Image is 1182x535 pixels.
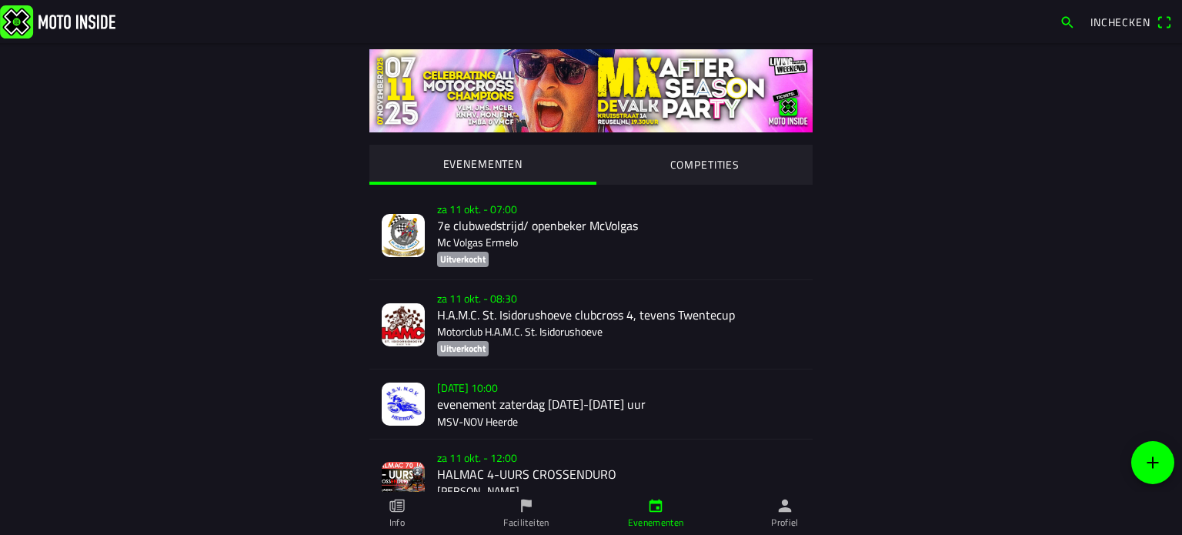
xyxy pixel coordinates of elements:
ion-segment-button: COMPETITIES [596,145,813,185]
ion-label: Info [389,516,405,530]
img: bD1QfD7cjjvvy8tJsAtyZsr4i7dTRjiIDKDsOcfj.jpg [382,462,425,505]
ion-label: Evenementen [628,516,684,530]
ion-icon: calendar [647,497,664,514]
img: THMduEnxugZbzBDwF3MzH7DMvmvl3WqAYhO1Leo7.jpg [382,214,425,257]
a: search [1052,8,1083,35]
img: 0FpjIPqwMXeVUOKLKGpVywapGNpaR0WvvKBSFfH8.jpg [382,383,425,426]
a: Incheckenqr scanner [1083,8,1179,35]
a: za 11 okt. - 12:00HALMAC 4-UURS CROSSENDURO[PERSON_NAME] [369,440,813,529]
img: VKajdniqjPdfGtOxPxspowHv8Zg9m7r8m0pP2B5F.jpg [382,303,425,346]
a: [DATE] 10:00evenement zaterdag [DATE]-[DATE] uurMSV-NOV Heerde [369,369,813,439]
ion-icon: person [776,497,793,514]
ion-icon: add [1144,453,1162,472]
a: za 11 okt. - 07:007e clubwedstrijd/ openbeker McVolgasMc Volgas ErmeloUitverkocht [369,191,813,280]
ion-label: Faciliteiten [503,516,549,530]
img: yS2mQ5x6lEcu9W3BfYyVKNTZoCZvkN0rRC6TzDTC.jpg [369,49,813,132]
span: Inchecken [1090,14,1150,30]
ion-icon: flag [518,497,535,514]
ion-icon: paper [389,497,406,514]
ion-label: Profiel [771,516,799,530]
ion-segment-button: EVENEMENTEN [369,145,596,185]
a: za 11 okt. - 08:30H.A.M.C. St. Isidorushoeve clubcross 4, tevens TwentecupMotorclub H.A.M.C. St. ... [369,280,813,369]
